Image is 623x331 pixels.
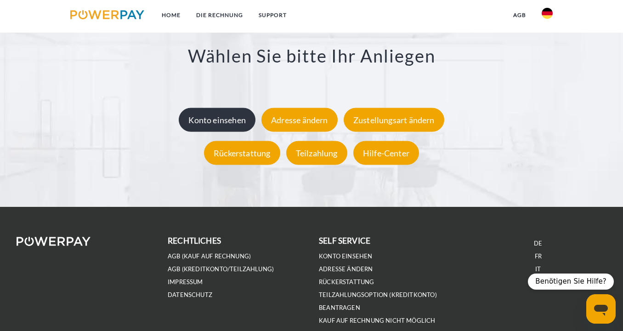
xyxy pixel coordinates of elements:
a: Kauf auf Rechnung nicht möglich [319,317,436,325]
a: FR [535,252,542,260]
b: self service [319,236,370,245]
a: IMPRESSUM [168,278,203,286]
a: Adresse ändern [319,265,373,273]
div: Konto einsehen [179,108,255,131]
a: agb [505,7,534,23]
div: Teilzahlung [286,141,347,165]
img: logo-powerpay-white.svg [17,237,91,246]
a: Rückerstattung [319,278,374,286]
a: Teilzahlung [284,148,350,158]
div: Zustellungsart ändern [344,108,444,131]
h3: Wählen Sie bitte Ihr Anliegen [43,45,580,67]
iframe: Schaltfläche zum Öffnen des Messaging-Fensters; Konversation läuft [586,294,616,324]
a: DATENSCHUTZ [168,291,212,299]
a: AGB (Kauf auf Rechnung) [168,252,251,260]
a: Konto einsehen [319,252,373,260]
a: Zustellungsart ändern [341,114,447,125]
div: Adresse ändern [261,108,338,131]
a: IT [535,265,541,273]
img: logo-powerpay.svg [70,10,144,19]
a: Home [154,7,188,23]
a: Adresse ändern [259,114,340,125]
div: Benötigen Sie Hilfe? [528,274,614,290]
a: DIE RECHNUNG [188,7,251,23]
a: SUPPORT [251,7,295,23]
a: Hilfe-Center [351,148,421,158]
div: Hilfe-Center [353,141,419,165]
b: rechtliches [168,236,221,245]
a: Konto einsehen [176,114,258,125]
div: Rückerstattung [204,141,280,165]
a: AGB (Kreditkonto/Teilzahlung) [168,265,274,273]
a: DE [534,240,542,247]
a: Teilzahlungsoption (KREDITKONTO) beantragen [319,291,437,312]
img: de [542,8,553,19]
a: Rückerstattung [202,148,283,158]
